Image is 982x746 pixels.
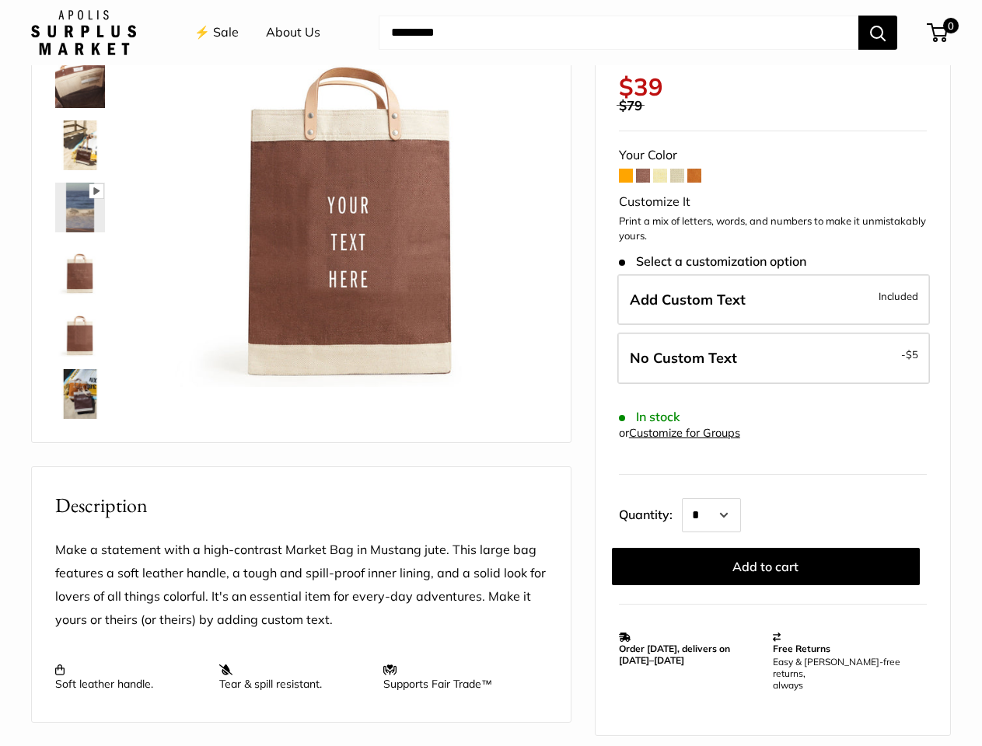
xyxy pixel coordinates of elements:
[383,663,532,691] p: Supports Fair Trade™
[55,369,105,419] img: Market Bag in Mustang
[55,58,105,108] img: Market Bag in Mustang
[619,493,682,532] label: Quantity:
[55,183,105,232] img: Market Bag in Mustang
[619,643,730,666] strong: Order [DATE], delivers on [DATE]–[DATE]
[901,345,918,364] span: -
[619,71,663,102] span: $39
[619,423,740,444] div: or
[55,245,105,295] img: description_Seal of authenticity printed on the backside of every bag.
[617,333,930,384] label: Leave Blank
[52,366,108,422] a: Market Bag in Mustang
[52,304,108,360] a: Market Bag in Mustang
[858,16,897,50] button: Search
[31,10,136,55] img: Apolis: Surplus Market
[906,348,918,361] span: $5
[619,190,927,214] div: Customize It
[879,287,918,305] span: Included
[55,539,547,632] p: Make a statement with a high-contrast Market Bag in Mustang jute. This large bag features a soft ...
[266,21,320,44] a: About Us
[219,663,368,691] p: Tear & spill resistant.
[928,23,948,42] a: 0
[943,18,959,33] span: 0
[379,16,858,50] input: Search...
[52,55,108,111] a: Market Bag in Mustang
[773,643,830,654] strong: Free Returns
[619,213,927,243] p: Print a mix of letters, words, and numbers to make it unmistakably yours.
[55,663,204,691] p: Soft leather handle.
[52,117,108,173] a: Market Bag in Mustang
[619,253,806,268] span: Select a customization option
[629,426,740,440] a: Customize for Groups
[619,144,927,167] div: Your Color
[630,291,746,309] span: Add Custom Text
[52,180,108,235] a: Market Bag in Mustang
[619,410,680,424] span: In stock
[52,242,108,298] a: description_Seal of authenticity printed on the backside of every bag.
[55,490,547,521] h2: Description
[630,349,737,367] span: No Custom Text
[619,97,642,113] span: $79
[194,21,239,44] a: ⚡️ Sale
[773,656,919,691] p: Easy & [PERSON_NAME]-free returns, always
[617,274,930,326] label: Add Custom Text
[612,548,920,585] button: Add to cart
[55,120,105,170] img: Market Bag in Mustang
[55,307,105,357] img: Market Bag in Mustang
